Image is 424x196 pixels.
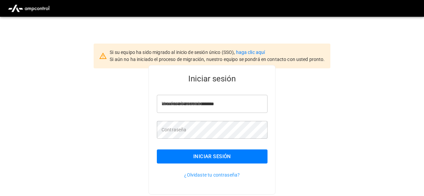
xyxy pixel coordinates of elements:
a: haga clic aquí [236,50,265,55]
p: ¿Olvidaste tu contraseña? [157,172,268,178]
h5: Iniciar sesión [157,73,268,84]
span: Si su equipo ha sido migrado al inicio de sesión único (SSO), [110,50,236,55]
img: ampcontrol.io logo [5,2,52,15]
button: Iniciar sesión [157,149,268,164]
span: Si aún no ha iniciado el proceso de migración, nuestro equipo se pondrá en contacto con usted pro... [110,57,325,62]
